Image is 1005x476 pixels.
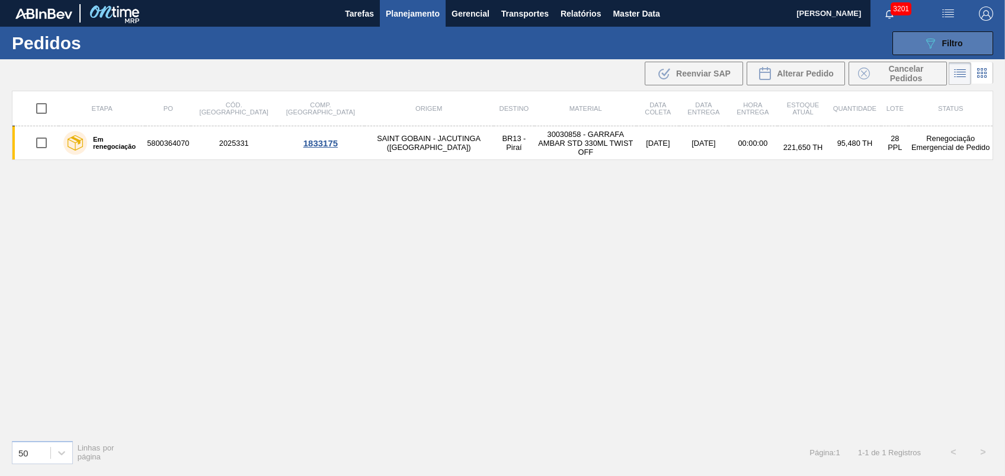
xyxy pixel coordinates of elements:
button: Cancelar Pedidos [849,62,947,85]
span: 1 - 1 de 1 Registros [858,448,921,457]
span: Reenviar SAP [676,69,731,78]
span: Transportes [501,7,549,21]
span: Relatórios [561,7,601,21]
h1: Pedidos [12,36,185,50]
img: userActions [941,7,955,21]
span: 3201 [891,2,911,15]
div: 1833175 [279,138,363,148]
div: Cancelar Pedidos em Massa [849,62,947,85]
td: [DATE] [679,126,728,160]
td: 2025331 [191,126,277,160]
td: Renegociação Emergencial de Pedido [908,126,993,160]
button: Filtro [892,31,993,55]
span: Página : 1 [809,448,840,457]
div: Visão em Cards [971,62,993,85]
span: Planejamento [386,7,440,21]
div: 50 [18,448,28,458]
span: Filtro [942,39,963,48]
span: Lote [886,105,904,112]
td: BR13 - Piraí [494,126,535,160]
span: Cancelar Pedidos [875,64,937,83]
a: Em renegociação58003640702025331SAINT GOBAIN - JACUTINGA ([GEOGRAPHIC_DATA])BR13 - Piraí30030858 ... [12,126,993,160]
td: 95,480 TH [828,126,881,160]
span: Estoque atual [787,101,820,116]
span: Cód. [GEOGRAPHIC_DATA] [200,101,268,116]
button: < [939,437,968,467]
span: Destino [500,105,529,112]
img: Logout [979,7,993,21]
span: Master Data [613,7,660,21]
span: Quantidade [833,105,876,112]
span: Data entrega [687,101,719,116]
span: Hora Entrega [737,101,769,116]
span: Etapa [92,105,113,112]
td: 30030858 - GARRAFA AMBAR STD 330ML TWIST OFF [534,126,636,160]
td: SAINT GOBAIN - JACUTINGA ([GEOGRAPHIC_DATA]) [364,126,494,160]
label: Em renegociação [87,136,140,150]
span: Origem [415,105,442,112]
span: Tarefas [345,7,374,21]
img: TNhmsLtSVTkK8tSr43FrP2fwEKptu5GPRR3wAAAABJRU5ErkJggg== [15,8,72,19]
div: Reenviar SAP [645,62,743,85]
button: > [968,437,998,467]
span: Comp. [GEOGRAPHIC_DATA] [286,101,355,116]
span: Status [938,105,963,112]
button: Notificações [870,5,908,22]
span: 221,650 TH [783,143,823,152]
td: 00:00:00 [728,126,778,160]
span: Data coleta [645,101,671,116]
span: Alterar Pedido [777,69,834,78]
td: 5800364070 [145,126,191,160]
td: 28 PPL [881,126,908,160]
div: Alterar Pedido [747,62,845,85]
div: Visão em Lista [949,62,971,85]
span: Material [569,105,602,112]
span: Linhas por página [78,443,114,461]
td: [DATE] [636,126,679,160]
span: Gerencial [452,7,489,21]
span: PO [164,105,173,112]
